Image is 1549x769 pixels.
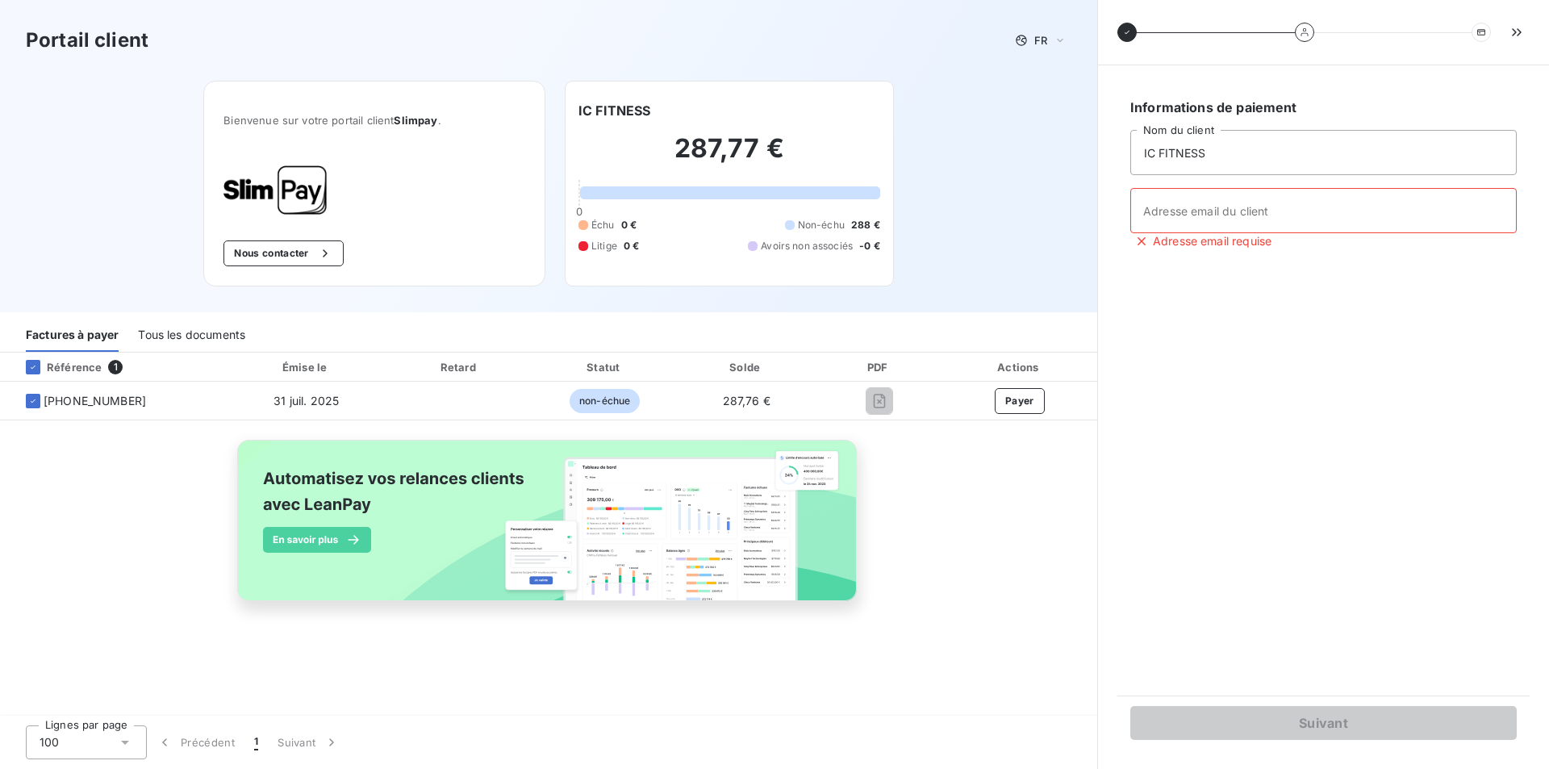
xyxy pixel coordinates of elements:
[223,240,343,266] button: Nous contacter
[680,359,813,375] div: Solde
[230,359,383,375] div: Émise le
[244,725,268,759] button: 1
[624,239,639,253] span: 0 €
[26,26,148,55] h3: Portail client
[40,734,59,750] span: 100
[108,360,123,374] span: 1
[723,394,770,407] span: 287,76 €
[576,205,582,218] span: 0
[223,430,875,629] img: banner
[268,725,349,759] button: Suivant
[578,101,651,120] h6: IC FITNESS
[851,218,880,232] span: 288 €
[859,239,880,253] span: -0 €
[273,394,339,407] span: 31 juil. 2025
[761,239,853,253] span: Avoirs non associés
[26,318,119,352] div: Factures à payer
[13,360,102,374] div: Référence
[798,218,845,232] span: Non-échu
[1130,98,1517,117] h6: Informations de paiement
[946,359,1094,375] div: Actions
[394,114,437,127] span: Slimpay
[570,389,640,413] span: non-échue
[1130,706,1517,740] button: Suivant
[591,218,615,232] span: Échu
[1130,188,1517,233] input: placeholder
[995,388,1045,414] button: Payer
[254,734,258,750] span: 1
[44,393,146,409] span: [PHONE_NUMBER]
[1153,233,1271,249] span: Adresse email requise
[138,318,245,352] div: Tous les documents
[223,165,327,215] img: Company logo
[621,218,637,232] span: 0 €
[390,359,530,375] div: Retard
[223,114,525,127] span: Bienvenue sur votre portail client .
[578,132,880,181] h2: 287,77 €
[537,359,674,375] div: Statut
[1130,130,1517,175] input: placeholder
[1034,34,1047,47] span: FR
[591,239,617,253] span: Litige
[147,725,244,759] button: Précédent
[820,359,939,375] div: PDF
